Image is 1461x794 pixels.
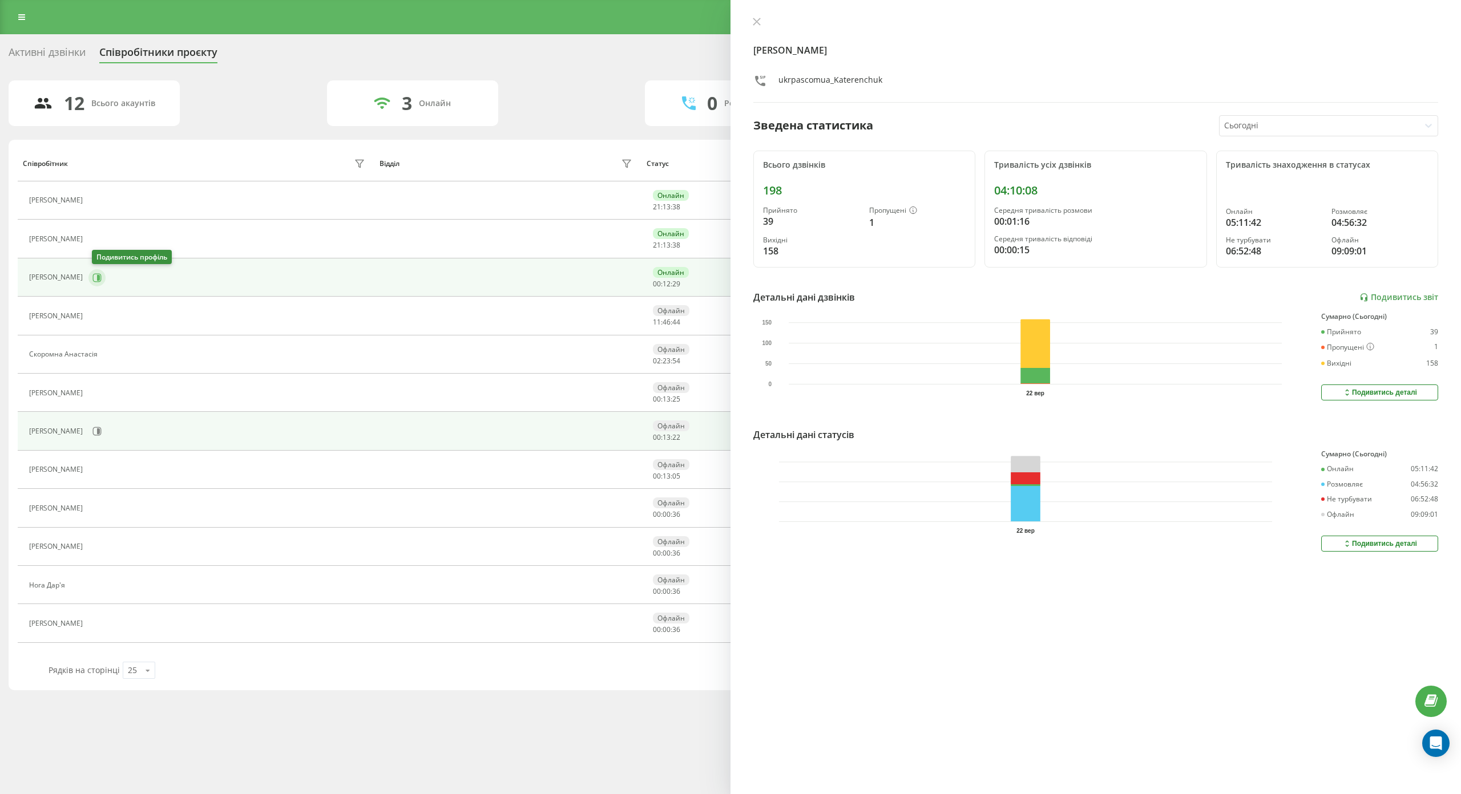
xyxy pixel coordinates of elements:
[653,536,689,547] div: Офлайн
[1321,536,1438,552] button: Подивитись деталі
[653,394,661,404] span: 00
[1321,359,1351,367] div: Вихідні
[672,317,680,327] span: 44
[647,160,669,168] div: Статус
[23,160,68,168] div: Співробітник
[1321,328,1361,336] div: Прийнято
[672,509,680,519] span: 36
[663,625,671,634] span: 00
[653,190,689,201] div: Онлайн
[1331,208,1428,216] div: Розмовляє
[1321,511,1354,518] div: Офлайн
[653,203,680,211] div: : :
[1226,160,1428,170] div: Тривалість знаходження в статусах
[653,459,689,470] div: Офлайн
[653,586,661,596] span: 00
[653,240,661,250] span: 21
[778,74,882,91] div: ukrpascomua_Katerenchuk
[663,586,671,596] span: 00
[1422,730,1450,757] div: Open Intercom Messenger
[1411,480,1438,488] div: 04:56:32
[653,626,680,634] div: : :
[1321,384,1438,400] button: Подивитись деталі
[663,471,671,481] span: 13
[994,160,1197,170] div: Тривалість усіх дзвінків
[994,184,1197,197] div: 04:10:08
[672,548,680,558] span: 36
[753,290,855,304] div: Детальні дані дзвінків
[653,305,689,316] div: Офлайн
[994,214,1197,228] div: 00:01:16
[653,574,689,585] div: Офлайн
[29,389,86,397] div: [PERSON_NAME]
[1321,313,1438,321] div: Сумарно (Сьогодні)
[1016,528,1035,534] text: 22 вер
[653,625,661,634] span: 00
[763,184,966,197] div: 198
[724,99,780,108] div: Розмовляють
[672,356,680,366] span: 54
[653,317,661,327] span: 11
[653,472,680,480] div: : :
[653,497,689,508] div: Офлайн
[29,273,86,281] div: [PERSON_NAME]
[29,235,86,243] div: [PERSON_NAME]
[1430,328,1438,336] div: 39
[653,228,689,239] div: Онлайн
[763,214,860,228] div: 39
[1434,343,1438,352] div: 1
[1321,480,1363,488] div: Розмовляє
[653,613,689,623] div: Офлайн
[869,216,966,229] div: 1
[1226,216,1323,229] div: 05:11:42
[49,665,120,675] span: Рядків на сторінці
[1321,450,1438,458] div: Сумарно (Сьогодні)
[29,350,100,358] div: Скоромна Анастасія
[419,99,451,108] div: Онлайн
[653,279,661,289] span: 00
[994,235,1197,243] div: Середня тривалість відповіді
[762,340,772,346] text: 100
[1411,511,1438,518] div: 09:09:01
[653,471,661,481] span: 00
[672,625,680,634] span: 36
[663,240,671,250] span: 13
[672,279,680,289] span: 29
[672,394,680,404] span: 25
[653,509,661,519] span: 00
[663,202,671,212] span: 13
[753,43,1438,57] h4: [PERSON_NAME]
[663,509,671,519] span: 00
[663,356,671,366] span: 23
[1226,236,1323,244] div: Не турбувати
[672,432,680,442] span: 22
[1359,293,1438,302] a: Подивитись звіт
[672,471,680,481] span: 05
[1411,495,1438,503] div: 06:52:48
[707,92,717,114] div: 0
[9,46,86,64] div: Активні дзвінки
[1331,236,1428,244] div: Офлайн
[762,319,772,326] text: 150
[994,206,1197,214] div: Середня тривалість розмови
[653,432,661,442] span: 00
[763,236,860,244] div: Вихідні
[653,202,661,212] span: 21
[663,394,671,404] span: 13
[869,206,966,216] div: Пропущені
[663,317,671,327] span: 46
[29,465,86,473] div: [PERSON_NAME]
[763,206,860,214] div: Прийнято
[92,250,172,264] div: Подивитись профіль
[653,588,680,595] div: : :
[653,241,680,249] div: : :
[653,395,680,403] div: : :
[1226,244,1323,258] div: 06:52:48
[380,160,399,168] div: Відділ
[663,279,671,289] span: 12
[663,432,671,442] span: 13
[1426,359,1438,367] div: 158
[994,243,1197,257] div: 00:00:15
[1411,465,1438,473] div: 05:11:42
[672,202,680,212] span: 38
